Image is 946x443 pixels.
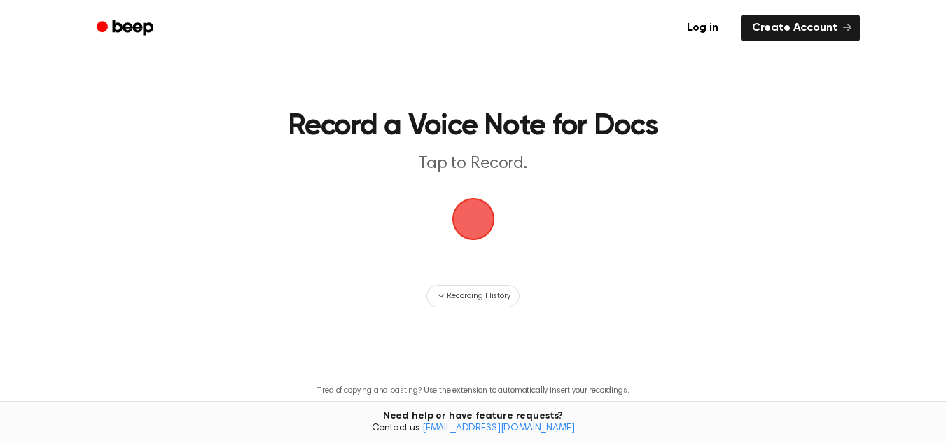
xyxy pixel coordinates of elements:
a: Beep [87,15,166,42]
h1: Record a Voice Note for Docs [151,112,795,141]
a: Log in [673,12,732,44]
span: Contact us [8,423,938,435]
a: Create Account [741,15,860,41]
p: Tap to Record. [204,153,742,176]
button: Recording History [426,285,519,307]
p: Tired of copying and pasting? Use the extension to automatically insert your recordings. [317,386,629,396]
a: [EMAIL_ADDRESS][DOMAIN_NAME] [422,423,575,433]
span: Recording History [447,290,510,302]
img: Beep Logo [452,198,494,240]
